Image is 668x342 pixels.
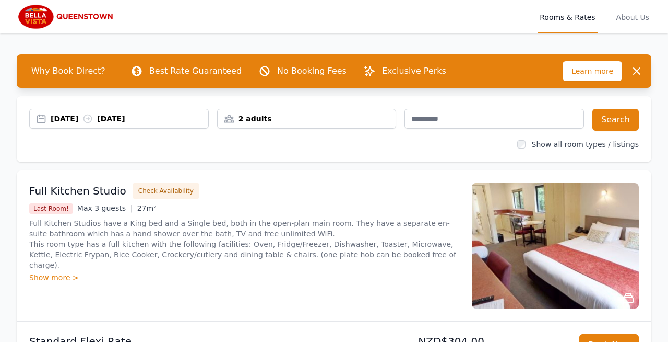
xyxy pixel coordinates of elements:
p: Best Rate Guaranteed [149,65,242,77]
p: Exclusive Perks [382,65,446,77]
span: Learn more [563,61,622,81]
button: Check Availability [133,183,199,199]
div: Show more > [29,272,459,283]
label: Show all room types / listings [532,140,639,149]
img: Bella Vista Queenstown [17,4,117,29]
div: [DATE] [DATE] [51,113,208,124]
div: 2 adults [218,113,396,124]
p: No Booking Fees [277,65,347,77]
button: Search [592,109,639,131]
span: Last Room! [29,203,73,214]
span: Why Book Direct? [23,61,114,82]
span: Max 3 guests | [77,204,133,212]
p: Full Kitchen Studios have a King bed and a Single bed, both in the open-plan main room. They have... [29,218,459,270]
span: 27m² [137,204,157,212]
h3: Full Kitchen Studio [29,184,126,198]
